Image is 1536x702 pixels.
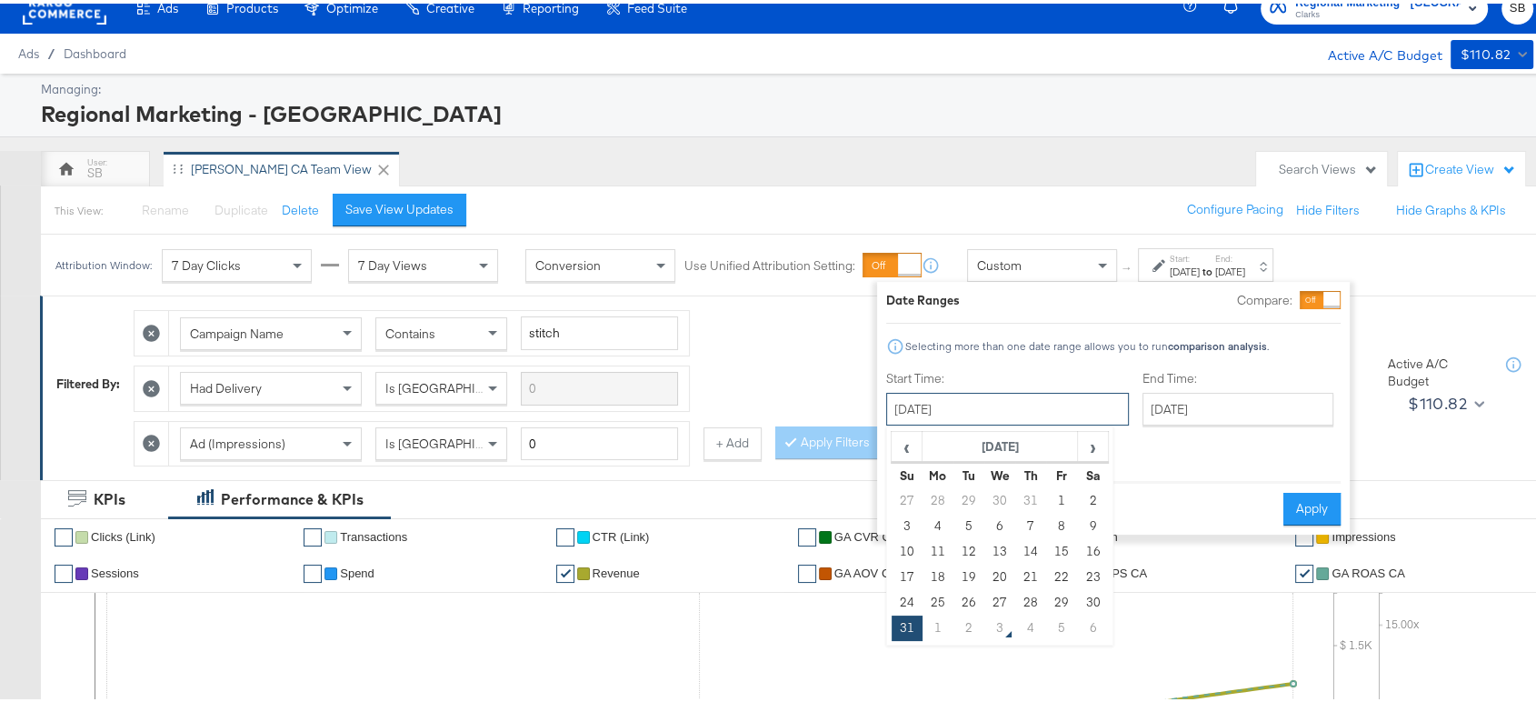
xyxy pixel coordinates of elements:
[1396,198,1506,216] button: Hide Graphs & KPIs
[1215,249,1245,261] label: End:
[953,510,984,536] td: 5
[984,510,1015,536] td: 6
[923,561,953,587] td: 18
[1015,536,1046,561] td: 14
[984,485,1015,510] td: 30
[892,536,923,561] td: 10
[1460,40,1511,63] div: $110.82
[593,563,640,577] span: Revenue
[892,561,923,587] td: 17
[1401,386,1488,415] button: $110.82
[41,77,1529,95] div: Managing:
[892,612,923,637] td: 31
[214,198,268,215] span: Duplicate
[984,612,1015,637] td: 3
[91,526,155,540] span: Clicks (Link)
[953,612,984,637] td: 2
[191,157,372,175] div: [PERSON_NAME] CA Team View
[1046,510,1077,536] td: 8
[953,561,984,587] td: 19
[556,525,574,543] a: ✔
[1046,612,1077,637] td: 5
[953,587,984,612] td: 26
[923,510,953,536] td: 4
[304,525,322,543] a: ✔
[1283,489,1341,522] button: Apply
[1451,36,1533,65] button: $110.82
[1142,366,1341,384] label: End Time:
[984,459,1015,485] th: We
[1200,261,1215,275] strong: to
[1332,563,1404,577] span: GA ROAS CA
[1046,561,1077,587] td: 22
[953,459,984,485] th: Tu
[1296,198,1360,216] button: Hide Filters
[923,428,1078,459] th: [DATE]
[834,526,899,540] span: GA CVR CA
[1215,261,1245,276] div: [DATE]
[1046,587,1077,612] td: 29
[1388,352,1488,386] div: Active A/C Budget
[1077,536,1108,561] td: 16
[64,43,126,57] a: Dashboard
[1170,249,1200,261] label: Start:
[904,336,1270,349] div: Selecting more than one date range allows you to run .
[1170,261,1200,276] div: [DATE]
[1295,561,1313,579] a: ✔
[893,429,921,456] span: ‹
[304,561,322,579] a: ✔
[923,612,953,637] td: 1
[39,43,64,57] span: /
[798,561,816,579] a: ✔
[892,587,923,612] td: 24
[333,190,466,223] button: Save View Updates
[953,485,984,510] td: 29
[521,368,678,402] input: Enter a search term
[1077,459,1108,485] th: Sa
[1174,190,1296,223] button: Configure Pacing
[1015,587,1046,612] td: 28
[1083,563,1147,577] span: GA CPS CA
[798,525,816,543] a: ✔
[1279,157,1378,175] div: Search Views
[385,432,524,448] span: Is [GEOGRAPHIC_DATA]
[56,372,120,389] div: Filtered By:
[1077,510,1108,536] td: 9
[703,424,762,456] button: + Add
[385,376,524,393] span: Is [GEOGRAPHIC_DATA]
[55,561,73,579] a: ✔
[340,526,407,540] span: Transactions
[172,254,241,270] span: 7 Day Clicks
[886,366,1129,384] label: Start Time:
[953,536,984,561] td: 12
[977,254,1022,270] span: Custom
[1015,459,1046,485] th: Th
[535,254,601,270] span: Conversion
[340,563,374,577] span: Spend
[55,525,73,543] a: ✔
[94,486,125,506] div: KPIs
[91,563,139,577] span: Sessions
[892,510,923,536] td: 3
[190,322,284,338] span: Campaign Name
[41,95,1529,125] div: Regional Marketing - [GEOGRAPHIC_DATA]
[55,256,153,268] div: Attribution Window:
[1015,612,1046,637] td: 4
[923,459,953,485] th: Mo
[1168,336,1267,349] strong: comparison analysis
[1077,612,1108,637] td: 6
[87,161,103,178] div: SB
[984,561,1015,587] td: 20
[984,536,1015,561] td: 13
[923,485,953,510] td: 28
[1425,157,1516,175] div: Create View
[892,459,923,485] th: Su
[684,254,855,271] label: Use Unified Attribution Setting:
[142,198,189,215] span: Rename
[1295,5,1461,19] span: Clarks
[1046,459,1077,485] th: Fr
[1308,36,1441,64] div: Active A/C Budget
[521,313,678,346] input: Enter a search term
[1079,429,1107,456] span: ›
